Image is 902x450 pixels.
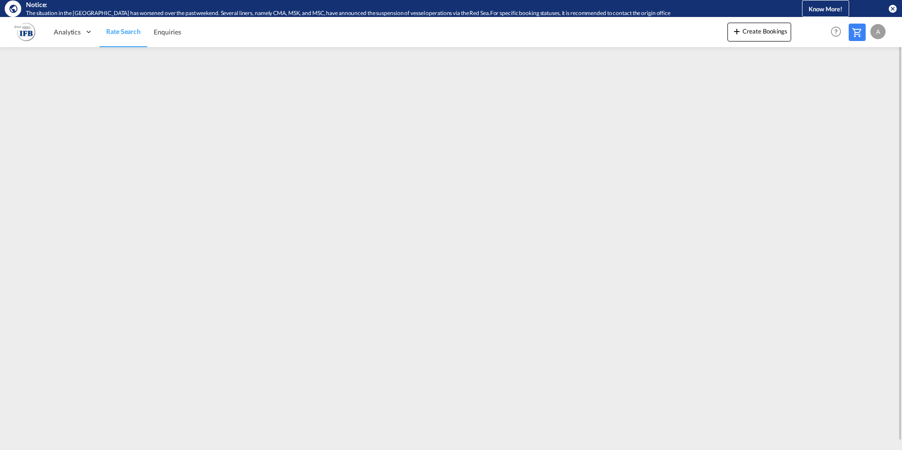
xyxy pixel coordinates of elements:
[727,23,791,42] button: icon-plus 400-fgCreate Bookings
[14,21,35,42] img: b628ab10256c11eeb52753acbc15d091.png
[106,27,141,35] span: Rate Search
[731,25,743,37] md-icon: icon-plus 400-fg
[26,9,763,17] div: The situation in the Red Sea has worsened over the past weekend. Several liners, namely CMA, MSK,...
[870,24,885,39] div: A
[147,17,188,47] a: Enquiries
[809,5,843,13] span: Know More!
[47,17,100,47] div: Analytics
[8,4,18,13] md-icon: icon-earth
[888,4,897,13] button: icon-close-circle
[828,24,849,41] div: Help
[828,24,844,40] span: Help
[154,28,181,36] span: Enquiries
[100,17,147,47] a: Rate Search
[54,27,81,37] span: Analytics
